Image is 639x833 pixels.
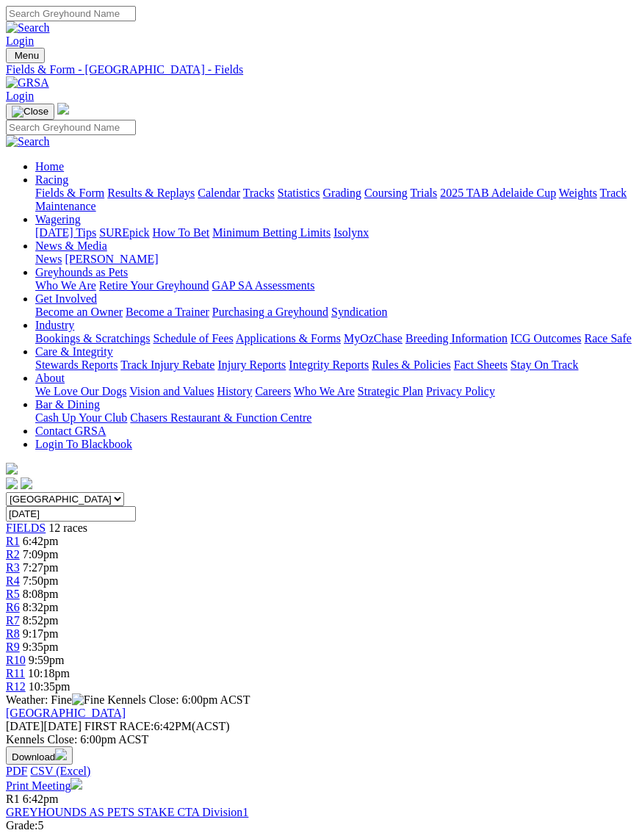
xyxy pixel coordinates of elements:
[584,332,631,345] a: Race Safe
[6,506,136,522] input: Select date
[129,385,214,397] a: Vision and Values
[71,778,82,790] img: printer.svg
[6,707,126,719] a: [GEOGRAPHIC_DATA]
[344,332,402,345] a: MyOzChase
[358,385,423,397] a: Strategic Plan
[6,535,20,547] span: R1
[333,226,369,239] a: Isolynx
[6,720,44,732] span: [DATE]
[6,806,248,818] a: GREYHOUNDS AS PETS STAKE CTA Division1
[35,226,633,239] div: Wagering
[29,654,65,666] span: 9:59pm
[559,187,597,199] a: Weights
[6,819,38,832] span: Grade:
[6,120,136,135] input: Search
[23,627,59,640] span: 9:17pm
[130,411,311,424] a: Chasers Restaurant & Function Centre
[6,614,20,627] a: R7
[6,35,34,47] a: Login
[35,266,128,278] a: Greyhounds as Pets
[12,106,48,118] img: Close
[198,187,240,199] a: Calendar
[23,641,59,653] span: 9:35pm
[23,574,59,587] span: 7:50pm
[212,279,315,292] a: GAP SA Assessments
[35,358,118,371] a: Stewards Reports
[35,226,96,239] a: [DATE] Tips
[405,332,508,345] a: Breeding Information
[107,693,250,706] span: Kennels Close: 6:00pm ACST
[35,253,62,265] a: News
[426,385,495,397] a: Privacy Policy
[35,279,633,292] div: Greyhounds as Pets
[6,63,633,76] div: Fields & Form - [GEOGRAPHIC_DATA] - Fields
[6,463,18,475] img: logo-grsa-white.png
[510,358,578,371] a: Stay On Track
[6,574,20,587] a: R4
[6,135,50,148] img: Search
[28,667,70,679] span: 10:18pm
[23,561,59,574] span: 7:27pm
[29,680,71,693] span: 10:35pm
[35,345,113,358] a: Care & Integrity
[35,306,633,319] div: Get Involved
[35,385,633,398] div: About
[6,104,54,120] button: Toggle navigation
[6,627,20,640] a: R8
[57,103,69,115] img: logo-grsa-white.png
[23,548,59,560] span: 7:09pm
[21,477,32,489] img: twitter.svg
[289,358,369,371] a: Integrity Reports
[6,588,20,600] a: R5
[35,332,150,345] a: Bookings & Scratchings
[35,279,96,292] a: Who We Are
[6,819,633,832] div: 5
[6,641,20,653] a: R9
[35,187,627,212] a: Track Maintenance
[35,319,74,331] a: Industry
[23,535,59,547] span: 6:42pm
[126,306,209,318] a: Become a Trainer
[6,522,46,534] a: FIELDS
[15,50,39,61] span: Menu
[35,160,64,173] a: Home
[153,332,233,345] a: Schedule of Fees
[6,680,26,693] a: R12
[410,187,437,199] a: Trials
[6,720,82,732] span: [DATE]
[236,332,341,345] a: Applications & Forms
[6,548,20,560] a: R2
[35,306,123,318] a: Become an Owner
[6,76,49,90] img: GRSA
[99,279,209,292] a: Retire Your Greyhound
[6,48,45,63] button: Toggle navigation
[212,306,328,318] a: Purchasing a Greyhound
[6,654,26,666] span: R10
[35,438,132,450] a: Login To Blackbook
[153,226,210,239] a: How To Bet
[6,765,27,777] a: PDF
[6,667,25,679] a: R11
[6,765,633,778] div: Download
[6,477,18,489] img: facebook.svg
[35,385,126,397] a: We Love Our Dogs
[440,187,556,199] a: 2025 TAB Adelaide Cup
[35,411,633,425] div: Bar & Dining
[35,358,633,372] div: Care & Integrity
[6,561,20,574] a: R3
[30,765,90,777] a: CSV (Excel)
[364,187,408,199] a: Coursing
[35,332,633,345] div: Industry
[35,425,106,437] a: Contact GRSA
[243,187,275,199] a: Tracks
[35,292,97,305] a: Get Involved
[48,522,87,534] span: 12 races
[35,372,65,384] a: About
[6,21,50,35] img: Search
